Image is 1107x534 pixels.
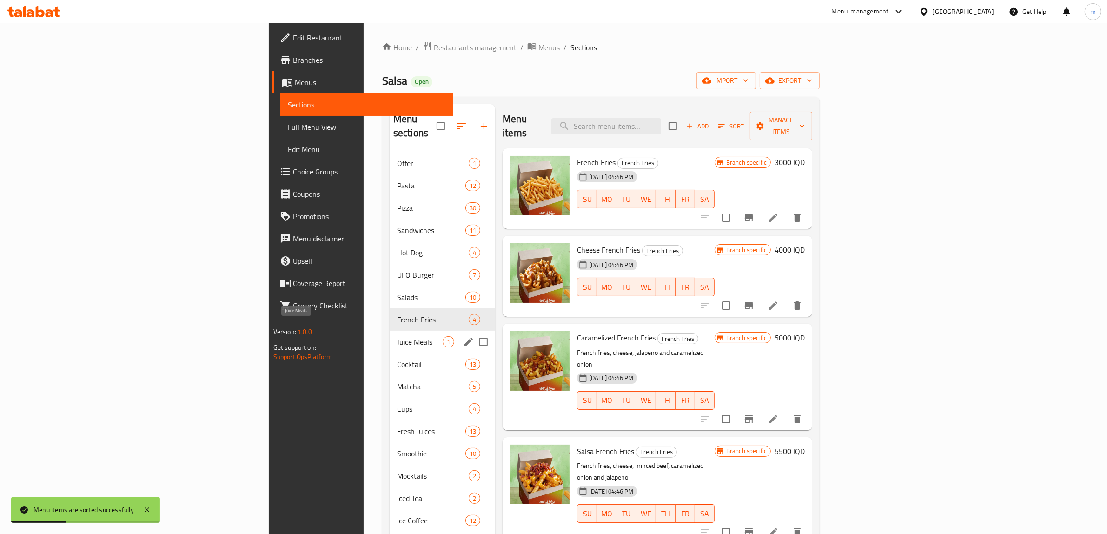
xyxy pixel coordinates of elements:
a: Sections [280,93,454,116]
span: Sections [570,42,597,53]
span: Menus [538,42,560,53]
button: SA [695,278,715,296]
div: French Fries [657,333,698,344]
button: import [696,72,756,89]
span: 12 [466,516,480,525]
div: items [469,158,480,169]
a: Upsell [272,250,454,272]
span: 5 [469,382,480,391]
span: Restaurants management [434,42,517,53]
a: Edit Restaurant [272,27,454,49]
button: WE [636,190,656,208]
span: Branch specific [723,447,770,455]
button: SU [577,391,597,410]
a: Grocery Checklist [272,294,454,317]
span: Grocery Checklist [293,300,446,311]
button: MO [597,504,616,523]
span: Smoothie [397,448,465,459]
span: 7 [469,271,480,280]
button: TU [616,190,636,208]
span: Select to update [716,296,736,315]
span: SA [699,193,711,206]
span: Matcha [397,381,469,392]
span: Sort [718,121,744,132]
span: Ice Coffee [397,515,465,526]
nav: breadcrumb [382,41,820,53]
p: French fries, cheese, minced beef, caramelized onion and jalapeno [577,460,715,483]
h6: 5000 IQD [775,331,805,344]
h6: 3000 IQD [775,156,805,169]
span: WE [640,394,652,407]
span: FR [679,193,691,206]
div: Offer1 [390,152,495,174]
span: SA [699,394,711,407]
span: [DATE] 04:46 PM [585,487,637,496]
span: SU [581,394,593,407]
a: Menus [527,41,560,53]
span: Manage items [757,114,805,138]
span: Branch specific [723,334,770,342]
span: Hot Dog [397,247,469,258]
div: Cocktail13 [390,353,495,375]
span: [DATE] 04:46 PM [585,374,637,382]
button: delete [786,294,809,317]
div: French Fries [397,314,469,325]
button: Sort [716,119,746,133]
button: delete [786,207,809,229]
div: items [465,292,480,303]
button: SU [577,278,597,296]
div: Ice Coffee12 [390,509,495,532]
button: export [760,72,820,89]
span: Caramelized French Fries [577,331,656,345]
span: Cocktail [397,359,465,370]
h6: 4000 IQD [775,243,805,256]
span: Sandwiches [397,225,465,236]
button: Branch-specific-item [738,294,760,317]
span: Branch specific [723,158,770,167]
div: items [469,493,480,504]
span: FR [679,394,691,407]
a: Restaurants management [423,41,517,53]
span: Iced Tea [397,493,469,504]
div: Sandwiches11 [390,219,495,241]
button: TH [656,504,676,523]
div: items [465,515,480,526]
a: Branches [272,49,454,71]
div: items [465,225,480,236]
span: Salsa French Fries [577,444,634,458]
span: Cheese French Fries [577,243,640,257]
div: Pizza30 [390,197,495,219]
span: Coverage Report [293,278,446,289]
div: Menu-management [832,6,889,17]
a: Edit Menu [280,138,454,160]
img: Caramelized French Fries [510,331,570,391]
span: 11 [466,226,480,235]
span: Sections [288,99,446,110]
div: items [469,381,480,392]
button: SU [577,190,597,208]
button: WE [636,391,656,410]
div: items [465,359,480,370]
span: WE [640,507,652,521]
button: SU [577,504,597,523]
button: TH [656,190,676,208]
span: Edit Restaurant [293,32,446,43]
span: Branch specific [723,246,770,254]
div: Fresh Juices13 [390,420,495,442]
div: Salads10 [390,286,495,308]
span: 30 [466,204,480,213]
button: TH [656,278,676,296]
span: 1.0.0 [298,326,312,338]
a: Edit menu item [768,212,779,223]
button: SA [695,190,715,208]
span: MO [601,507,613,521]
button: TU [616,278,636,296]
span: Fresh Juices [397,426,465,437]
span: French Fries [636,447,676,457]
span: TH [660,193,672,206]
span: MO [601,280,613,294]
